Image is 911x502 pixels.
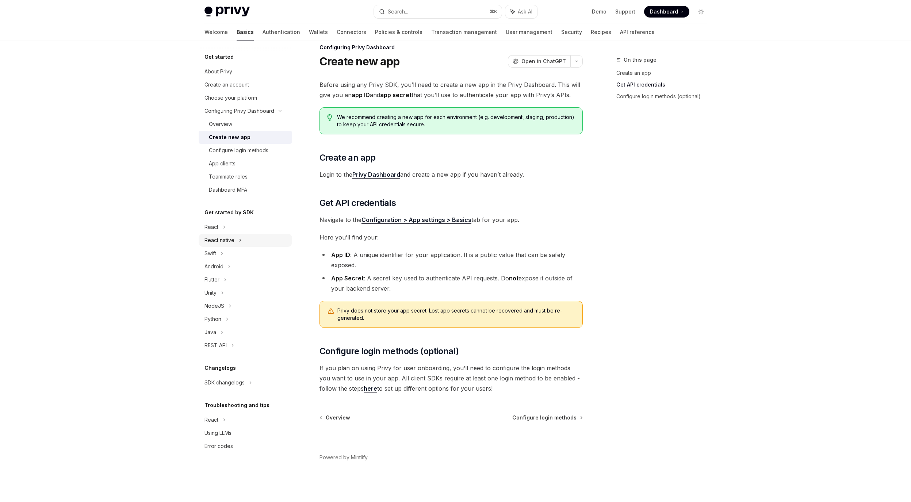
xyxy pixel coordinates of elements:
span: Create an app [319,152,376,164]
span: Privy does not store your app secret. Lost app secrets cannot be recovered and must be re-generated. [337,307,575,322]
a: Choose your platform [199,91,292,104]
div: Choose your platform [204,93,257,102]
a: Configure login methods [512,414,582,421]
div: Search... [388,7,408,16]
h5: Troubleshooting and tips [204,401,269,410]
div: NodeJS [204,302,224,310]
span: ⌘ K [490,9,497,15]
div: Create an account [204,80,249,89]
span: Here you’ll find your: [319,232,583,242]
a: Basics [237,23,254,41]
h5: Changelogs [204,364,236,372]
a: Policies & controls [375,23,422,41]
a: Demo [592,8,606,15]
a: User management [506,23,552,41]
a: Powered by Mintlify [319,454,368,461]
span: We recommend creating a new app for each environment (e.g. development, staging, production) to k... [337,114,575,128]
span: Dashboard [650,8,678,15]
div: Unity [204,288,217,297]
div: SDK changelogs [204,378,245,387]
a: Error codes [199,440,292,453]
span: Login to the and create a new app if you haven’t already. [319,169,583,180]
span: Open in ChatGPT [521,58,566,65]
a: Welcome [204,23,228,41]
div: Dashboard MFA [209,185,247,194]
div: Configuring Privy Dashboard [319,44,583,51]
strong: app ID [352,91,370,99]
li: : A secret key used to authenticate API requests. Do expose it outside of your backend server. [319,273,583,294]
a: Configure login methods [199,144,292,157]
a: Wallets [309,23,328,41]
div: React [204,415,218,424]
h5: Get started [204,53,234,61]
img: light logo [204,7,250,17]
strong: App ID [331,251,350,258]
a: Create an app [616,67,713,79]
div: Overview [209,120,232,129]
a: Support [615,8,635,15]
span: Navigate to the tab for your app. [319,215,583,225]
span: Overview [326,414,350,421]
a: Overview [320,414,350,421]
svg: Tip [327,114,332,121]
li: : A unique identifier for your application. It is a public value that can be safely exposed. [319,250,583,270]
span: Configure login methods (optional) [319,345,459,357]
a: Authentication [263,23,300,41]
a: Get API credentials [616,79,713,91]
div: Flutter [204,275,219,284]
div: Python [204,315,221,323]
div: REST API [204,341,227,350]
a: Connectors [337,23,366,41]
span: Ask AI [518,8,532,15]
div: App clients [209,159,236,168]
div: React [204,223,218,231]
button: Open in ChatGPT [508,55,570,68]
strong: not [509,275,518,282]
div: Configuring Privy Dashboard [204,107,274,115]
a: Transaction management [431,23,497,41]
span: Before using any Privy SDK, you’ll need to create a new app in the Privy Dashboard. This will giv... [319,80,583,100]
a: Privy Dashboard [352,171,400,179]
svg: Warning [327,308,334,315]
h1: Create new app [319,55,400,68]
div: Create new app [209,133,250,142]
span: Get API credentials [319,197,396,209]
div: Android [204,262,223,271]
h5: Get started by SDK [204,208,254,217]
div: Swift [204,249,216,258]
a: About Privy [199,65,292,78]
div: Error codes [204,442,233,451]
div: About Privy [204,67,232,76]
a: here [364,385,377,392]
div: Java [204,328,216,337]
a: Using LLMs [199,426,292,440]
strong: app secret [380,91,412,99]
button: Toggle dark mode [695,6,707,18]
a: App clients [199,157,292,170]
a: Teammate roles [199,170,292,183]
div: Using LLMs [204,429,231,437]
div: Teammate roles [209,172,248,181]
button: Ask AI [505,5,537,18]
a: Configure login methods (optional) [616,91,713,102]
span: On this page [624,55,657,64]
a: Create new app [199,131,292,144]
a: Overview [199,118,292,131]
a: Create an account [199,78,292,91]
a: Dashboard MFA [199,183,292,196]
button: Search...⌘K [374,5,502,18]
div: React native [204,236,234,245]
a: Security [561,23,582,41]
a: Configuration > App settings > Basics [361,216,471,224]
span: Configure login methods [512,414,577,421]
a: API reference [620,23,655,41]
a: Recipes [591,23,611,41]
span: If you plan on using Privy for user onboarding, you’ll need to configure the login methods you wa... [319,363,583,394]
strong: App Secret [331,275,364,282]
div: Configure login methods [209,146,268,155]
a: Dashboard [644,6,689,18]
